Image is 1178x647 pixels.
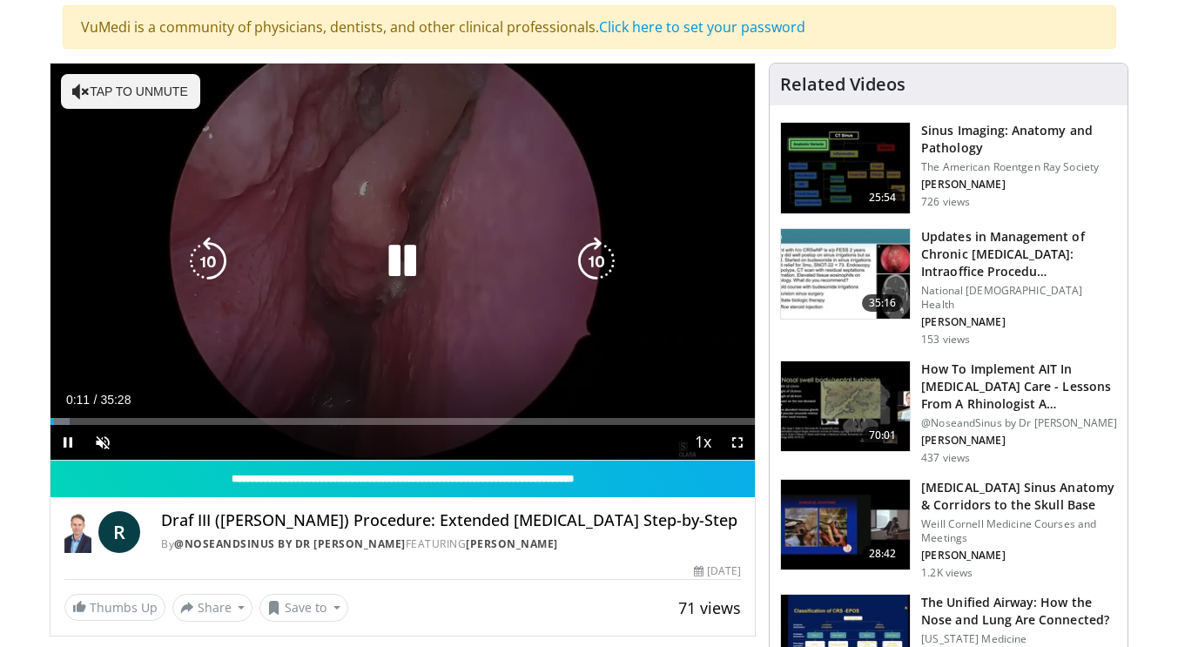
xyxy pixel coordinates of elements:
img: @NoseandSinus by Dr Richard Harvey [64,511,92,553]
h3: How To Implement AIT In [MEDICAL_DATA] Care - Lessons From A Rhinologist A… [921,361,1117,413]
a: 25:54 Sinus Imaging: Anatomy and Pathology The American Roentgen Ray Society [PERSON_NAME] 726 views [780,122,1117,214]
button: Save to [259,594,348,622]
h3: [MEDICAL_DATA] Sinus Anatomy & Corridors to the Skull Base [921,479,1117,514]
img: 3d43f09a-5d0c-4774-880e-3909ea54edb9.150x105_q85_crop-smart_upscale.jpg [781,361,910,452]
span: 71 views [678,597,741,618]
a: 28:42 [MEDICAL_DATA] Sinus Anatomy & Corridors to the Skull Base Weill Cornell Medicine Courses a... [780,479,1117,580]
button: Playback Rate [685,425,720,460]
span: 0:11 [66,393,90,407]
span: 35:28 [100,393,131,407]
a: Click here to set your password [599,17,805,37]
h4: Related Videos [780,74,905,95]
p: [PERSON_NAME] [921,434,1117,448]
p: [PERSON_NAME] [921,315,1117,329]
p: 153 views [921,333,970,347]
h3: Updates in Management of Chronic [MEDICAL_DATA]: Intraoffice Procedu… [921,228,1117,280]
p: The American Roentgen Ray Society [921,160,1117,174]
p: @NoseandSinus by Dr [PERSON_NAME] [921,416,1117,430]
h3: The Unified Airway: How the Nose and Lung Are Connected? [921,594,1117,629]
button: Share [172,594,253,622]
button: Tap to unmute [61,74,200,109]
p: 726 views [921,195,970,209]
button: Unmute [85,425,120,460]
h3: Sinus Imaging: Anatomy and Pathology [921,122,1117,157]
span: 25:54 [862,189,904,206]
p: [PERSON_NAME] [921,178,1117,192]
button: Pause [50,425,85,460]
p: Weill Cornell Medicine Courses and Meetings [921,517,1117,545]
p: [PERSON_NAME] [921,549,1117,563]
a: Thumbs Up [64,594,165,621]
p: 437 views [921,451,970,465]
p: [US_STATE] Medicine [921,632,1117,646]
a: @NoseandSinus by Dr [PERSON_NAME] [174,536,406,551]
a: [PERSON_NAME] [466,536,558,551]
span: 70:01 [862,427,904,444]
div: VuMedi is a community of physicians, dentists, and other clinical professionals. [63,5,1116,49]
p: National [DEMOGRAPHIC_DATA] Health [921,284,1117,312]
img: 4d46ad28-bf85-4ffa-992f-e5d3336e5220.150x105_q85_crop-smart_upscale.jpg [781,229,910,320]
span: 28:42 [862,545,904,563]
video-js: Video Player [50,64,756,461]
img: 5d00bf9a-6682-42b9-8190-7af1e88f226b.150x105_q85_crop-smart_upscale.jpg [781,123,910,213]
a: 35:16 Updates in Management of Chronic [MEDICAL_DATA]: Intraoffice Procedu… National [DEMOGRAPHIC... [780,228,1117,347]
div: [DATE] [694,563,741,579]
a: 70:01 How To Implement AIT In [MEDICAL_DATA] Care - Lessons From A Rhinologist A… @NoseandSinus b... [780,361,1117,465]
a: R [98,511,140,553]
span: / [94,393,98,407]
p: 1.2K views [921,566,973,580]
h4: Draf III ([PERSON_NAME]) Procedure: Extended [MEDICAL_DATA] Step-by-Step [161,511,741,530]
img: 276d523b-ec6d-4eb7-b147-bbf3804ee4a7.150x105_q85_crop-smart_upscale.jpg [781,480,910,570]
div: Progress Bar [50,418,756,425]
div: By FEATURING [161,536,741,552]
span: 35:16 [862,294,904,312]
button: Fullscreen [720,425,755,460]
